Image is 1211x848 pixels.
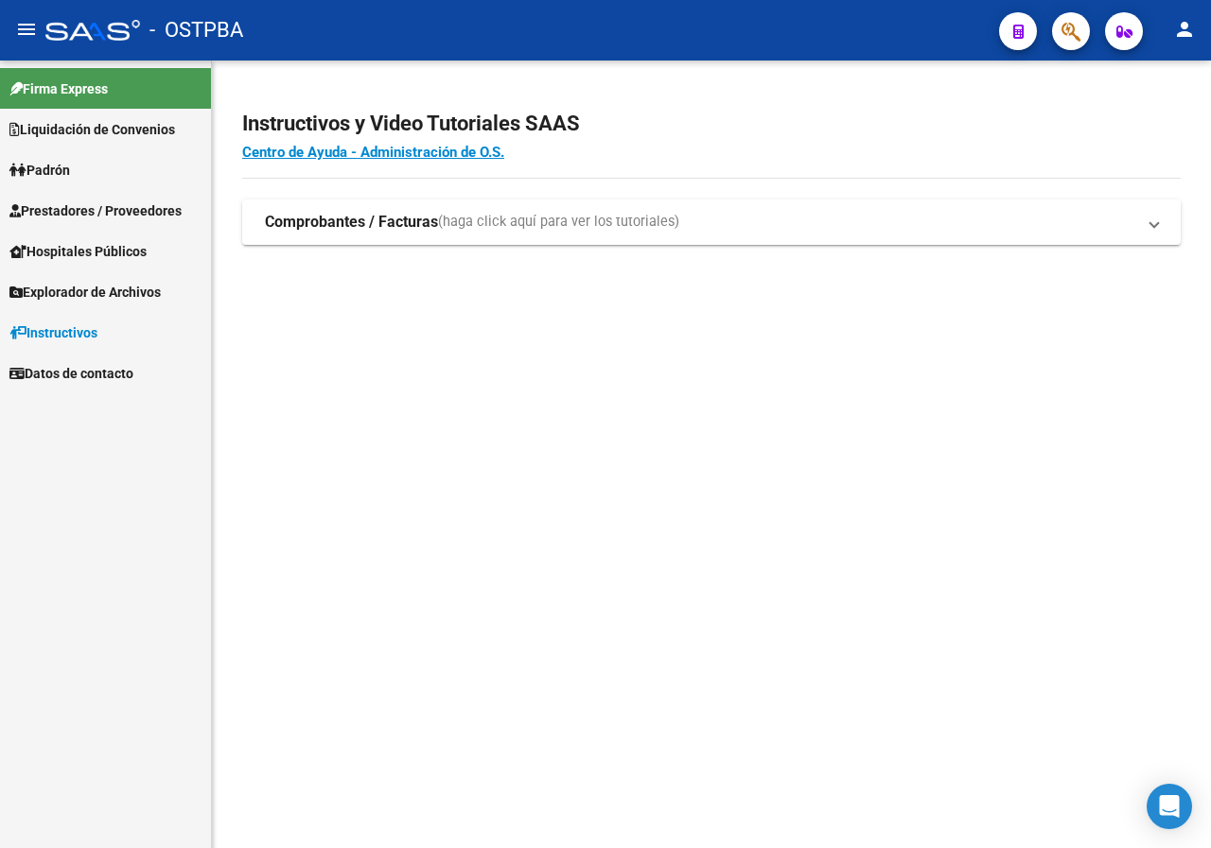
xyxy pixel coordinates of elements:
span: Padrón [9,160,70,181]
span: Datos de contacto [9,363,133,384]
span: Firma Express [9,78,108,99]
span: Hospitales Públicos [9,241,147,262]
a: Centro de Ayuda - Administración de O.S. [242,144,504,161]
mat-icon: menu [15,18,38,41]
mat-icon: person [1173,18,1196,41]
span: Prestadores / Proveedores [9,200,182,221]
span: Explorador de Archivos [9,282,161,303]
span: Instructivos [9,322,97,343]
span: (haga click aquí para ver los tutoriales) [438,212,679,233]
span: Liquidación de Convenios [9,119,175,140]
strong: Comprobantes / Facturas [265,212,438,233]
span: - OSTPBA [149,9,243,51]
div: Open Intercom Messenger [1147,784,1192,829]
h2: Instructivos y Video Tutoriales SAAS [242,106,1181,142]
mat-expansion-panel-header: Comprobantes / Facturas(haga click aquí para ver los tutoriales) [242,199,1181,245]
